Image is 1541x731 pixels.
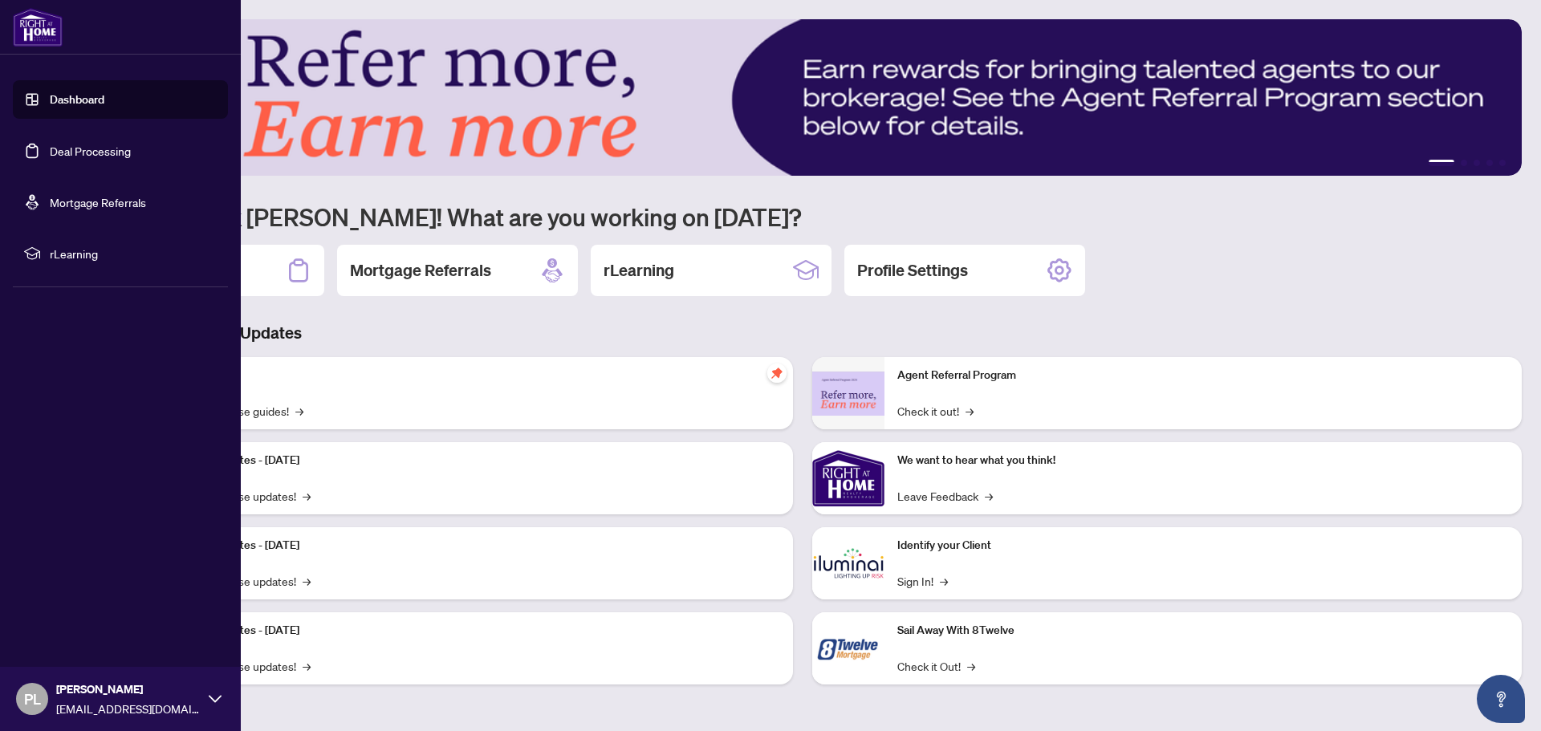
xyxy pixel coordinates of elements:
img: Sail Away With 8Twelve [812,612,884,684]
img: Agent Referral Program [812,372,884,416]
button: 4 [1486,160,1493,166]
span: PL [24,688,41,710]
a: Check it out!→ [897,402,974,420]
button: 2 [1461,160,1467,166]
a: Leave Feedback→ [897,487,993,505]
span: → [967,657,975,675]
img: logo [13,8,63,47]
p: Self-Help [169,367,780,384]
a: Mortgage Referrals [50,195,146,209]
span: [EMAIL_ADDRESS][DOMAIN_NAME] [56,700,201,717]
h1: Welcome back [PERSON_NAME]! What are you working on [DATE]? [83,201,1522,232]
span: → [303,487,311,505]
span: → [303,657,311,675]
h2: Profile Settings [857,259,968,282]
p: Platform Updates - [DATE] [169,622,780,640]
button: 1 [1429,160,1454,166]
a: Dashboard [50,92,104,107]
p: Agent Referral Program [897,367,1509,384]
h3: Brokerage & Industry Updates [83,322,1522,344]
a: Deal Processing [50,144,131,158]
button: Open asap [1477,675,1525,723]
span: → [940,572,948,590]
span: [PERSON_NAME] [56,680,201,698]
p: Sail Away With 8Twelve [897,622,1509,640]
img: We want to hear what you think! [812,442,884,514]
span: → [303,572,311,590]
a: Check it Out!→ [897,657,975,675]
a: Sign In!→ [897,572,948,590]
h2: Mortgage Referrals [350,259,491,282]
img: Identify your Client [812,527,884,599]
span: → [985,487,993,505]
button: 5 [1499,160,1506,166]
img: Slide 0 [83,19,1522,176]
p: We want to hear what you think! [897,452,1509,469]
button: 3 [1474,160,1480,166]
span: rLearning [50,245,217,262]
p: Platform Updates - [DATE] [169,537,780,554]
span: pushpin [767,363,787,383]
h2: rLearning [604,259,674,282]
span: → [966,402,974,420]
span: → [295,402,303,420]
p: Platform Updates - [DATE] [169,452,780,469]
p: Identify your Client [897,537,1509,554]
